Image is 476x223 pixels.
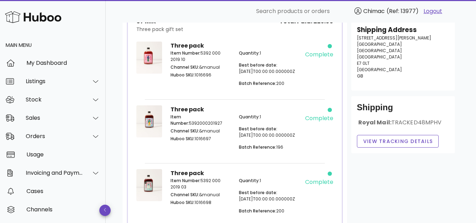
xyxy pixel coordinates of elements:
[357,41,402,47] span: [GEOGRAPHIC_DATA]
[171,192,230,198] p: &manual
[171,192,199,198] span: Channel SKU:
[357,25,449,35] h3: Shipping Address
[357,54,402,60] span: [GEOGRAPHIC_DATA]
[171,114,189,126] span: Item Number:
[26,78,83,85] div: Listings
[357,60,370,66] span: E7 0LT
[171,64,230,70] p: &manual
[5,10,61,25] img: Huboo Logo
[136,105,162,137] img: Product Image
[171,199,230,206] p: 1016698
[171,64,199,70] span: Channel SKU:
[239,62,277,68] span: Best before date:
[171,128,199,134] span: Channel SKU:
[26,114,83,121] div: Sales
[239,114,299,120] p: 1
[239,190,277,196] span: Best before date:
[26,96,83,103] div: Stock
[136,169,162,201] img: Product Image
[171,114,230,126] p: 5392000201927
[171,136,230,142] p: 1016697
[239,80,299,87] p: 200
[239,178,260,184] span: Quantity:
[239,190,299,202] p: [DATE]T00:00:00.000000Z
[305,50,333,59] div: complete
[387,7,419,15] span: (Ref: 13977)
[239,208,276,214] span: Batch Reference:
[26,151,100,158] div: Usage
[26,169,83,176] div: Invoicing and Payments
[171,50,230,63] p: 5392 000 2019 10
[26,133,83,140] div: Orders
[357,35,431,41] span: [STREET_ADDRESS][PERSON_NAME]
[239,114,260,120] span: Quantity:
[171,72,230,78] p: 1016696
[171,50,200,56] span: Item Number:
[171,136,194,142] span: Huboo SKU:
[357,102,449,119] div: Shipping
[26,206,100,213] div: Channels
[357,67,402,73] span: [GEOGRAPHIC_DATA]
[391,118,442,126] span: TRACKED48MPHV
[171,42,204,50] strong: Three pack
[239,144,299,150] p: 196
[171,72,194,78] span: Huboo SKU:
[171,105,204,113] strong: Three pack
[357,48,402,54] span: [GEOGRAPHIC_DATA]
[171,178,230,190] p: 5392 000 2019 03
[239,178,299,184] p: 1
[305,114,333,123] div: complete
[239,144,276,150] span: Batch Reference:
[424,7,442,16] a: Logout
[357,135,439,148] button: View Tracking details
[239,80,276,86] span: Batch Reference:
[26,60,100,66] div: My Dashboard
[239,126,277,132] span: Best before date:
[171,178,200,184] span: Item Number:
[363,138,433,145] span: View Tracking details
[239,62,299,75] p: [DATE]T00:00:00.000000Z
[171,128,230,134] p: &manual
[363,7,385,15] span: Chimac
[171,199,194,205] span: Huboo SKU:
[357,119,449,132] div: Royal Mail:
[26,188,100,194] div: Cases
[239,208,299,214] p: 200
[357,73,363,79] span: GB
[239,50,299,56] p: 1
[239,126,299,138] p: [DATE]T00:00:00.000000Z
[171,169,204,177] strong: Three pack
[136,42,162,74] img: Product Image
[239,50,260,56] span: Quantity:
[136,26,183,33] div: Three pack gift set
[305,178,333,186] div: complete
